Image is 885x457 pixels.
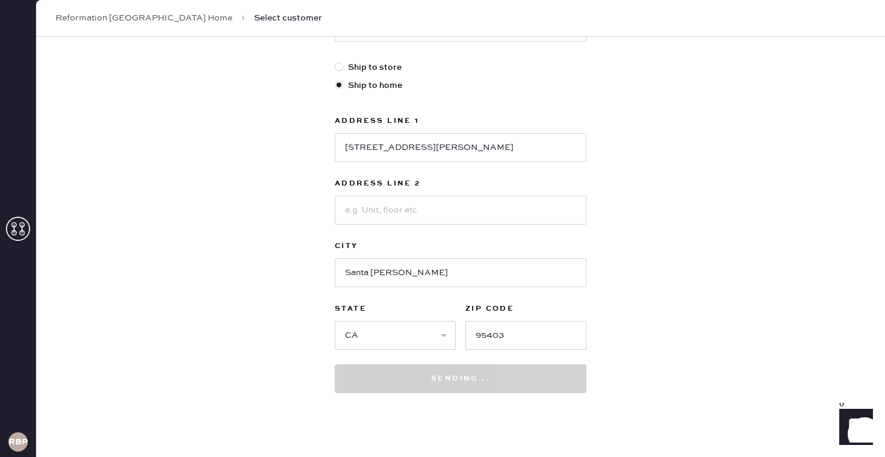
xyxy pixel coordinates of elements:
[254,12,322,24] span: Select customer
[465,321,586,350] input: e.g 100134
[335,133,586,162] input: e.g. Street address, P.O. box etc.
[335,302,456,316] label: State
[335,364,586,393] button: Sending...
[8,438,28,446] h3: RBPA
[335,196,586,225] input: e.g. Unit, floor etc.
[335,258,586,287] input: e.g New York
[335,114,586,128] label: Address Line 1
[335,61,586,74] label: Ship to store
[335,239,586,253] label: City
[465,302,586,316] label: ZIP Code
[335,176,586,191] label: Address Line 2
[828,403,880,455] iframe: Front Chat
[55,12,232,24] a: Reformation [GEOGRAPHIC_DATA] Home
[335,79,586,92] label: Ship to home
